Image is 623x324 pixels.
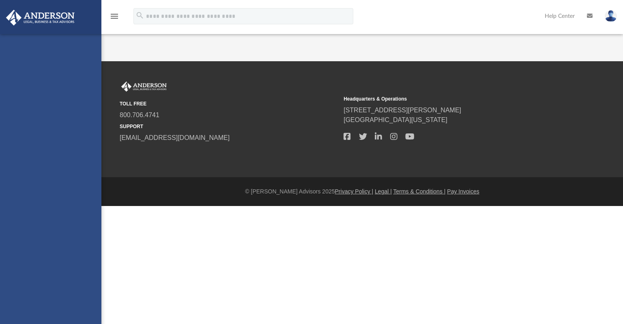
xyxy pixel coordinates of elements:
a: Pay Invoices [447,188,479,195]
small: SUPPORT [120,123,338,130]
div: © [PERSON_NAME] Advisors 2025 [101,187,623,196]
a: [EMAIL_ADDRESS][DOMAIN_NAME] [120,134,230,141]
img: Anderson Advisors Platinum Portal [4,10,77,26]
small: Headquarters & Operations [344,95,562,103]
img: Anderson Advisors Platinum Portal [120,82,168,92]
a: menu [110,15,119,21]
img: User Pic [605,10,617,22]
a: 800.706.4741 [120,112,159,118]
i: menu [110,11,119,21]
a: [STREET_ADDRESS][PERSON_NAME] [344,107,461,114]
a: Terms & Conditions | [393,188,446,195]
a: [GEOGRAPHIC_DATA][US_STATE] [344,116,447,123]
a: Privacy Policy | [335,188,374,195]
a: Legal | [375,188,392,195]
small: TOLL FREE [120,100,338,107]
i: search [135,11,144,20]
